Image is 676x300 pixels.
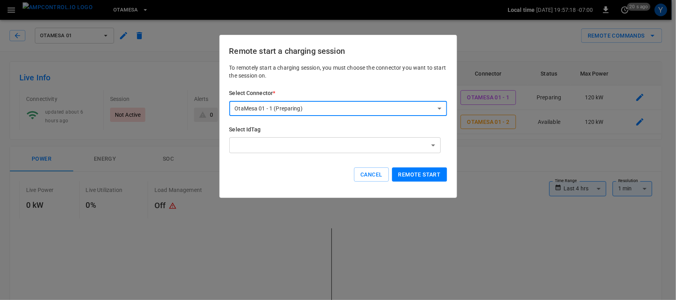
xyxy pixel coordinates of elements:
button: Remote start [392,167,447,182]
h6: Remote start a charging session [229,45,447,57]
h6: Select IdTag [229,125,447,134]
button: Cancel [354,167,388,182]
div: OtaMesa 01 - 1 (Preparing) [229,101,447,116]
p: To remotely start a charging session, you must choose the connector you want to start the session... [229,64,447,80]
h6: Select Connector [229,89,447,98]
